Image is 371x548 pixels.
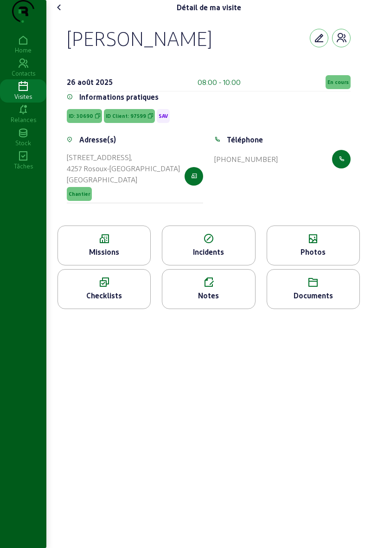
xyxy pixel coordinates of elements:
div: Détail de ma visite [177,2,241,13]
div: [STREET_ADDRESS], [67,152,180,163]
span: SAV [159,113,168,119]
div: 4257 Rosoux-[GEOGRAPHIC_DATA] [67,163,180,174]
div: Téléphone [227,134,263,145]
div: [GEOGRAPHIC_DATA] [67,174,180,185]
div: [PERSON_NAME] [67,26,212,50]
div: Informations pratiques [79,91,159,103]
div: Checklists [58,290,150,301]
span: Chantier [69,191,90,197]
div: [PHONE_NUMBER] [214,154,278,165]
span: ID: 30690 [69,113,93,119]
div: Adresse(s) [79,134,116,145]
div: Missions [58,246,150,258]
div: 26 août 2025 [67,77,113,88]
div: Documents [267,290,359,301]
div: Incidents [162,246,255,258]
span: En cours [327,79,349,85]
span: ID Client: 97599 [106,113,146,119]
div: Notes [162,290,255,301]
div: 08:00 - 10:00 [198,77,241,88]
div: Photos [267,246,359,258]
